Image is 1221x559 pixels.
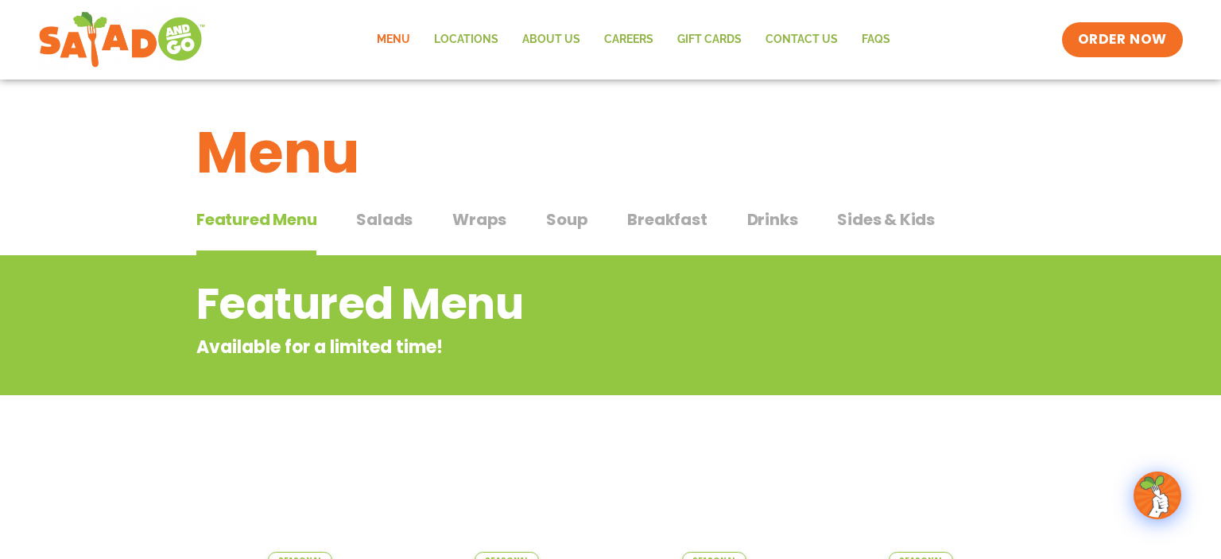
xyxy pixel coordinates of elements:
span: Wraps [452,208,506,231]
a: Contact Us [754,21,850,58]
span: Drinks [747,208,798,231]
a: Careers [592,21,665,58]
div: Tabbed content [196,202,1025,256]
img: wpChatIcon [1135,473,1180,518]
a: ORDER NOW [1062,22,1183,57]
span: Featured Menu [196,208,316,231]
nav: Menu [365,21,902,58]
span: Sides & Kids [837,208,935,231]
p: Available for a limited time! [196,334,897,360]
a: Menu [365,21,422,58]
span: Breakfast [627,208,707,231]
span: ORDER NOW [1078,30,1167,49]
span: Salads [356,208,413,231]
h1: Menu [196,110,1025,196]
img: new-SAG-logo-768×292 [38,8,206,72]
h2: Featured Menu [196,272,897,336]
a: Locations [422,21,510,58]
a: FAQs [850,21,902,58]
span: Soup [546,208,587,231]
a: About Us [510,21,592,58]
a: GIFT CARDS [665,21,754,58]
